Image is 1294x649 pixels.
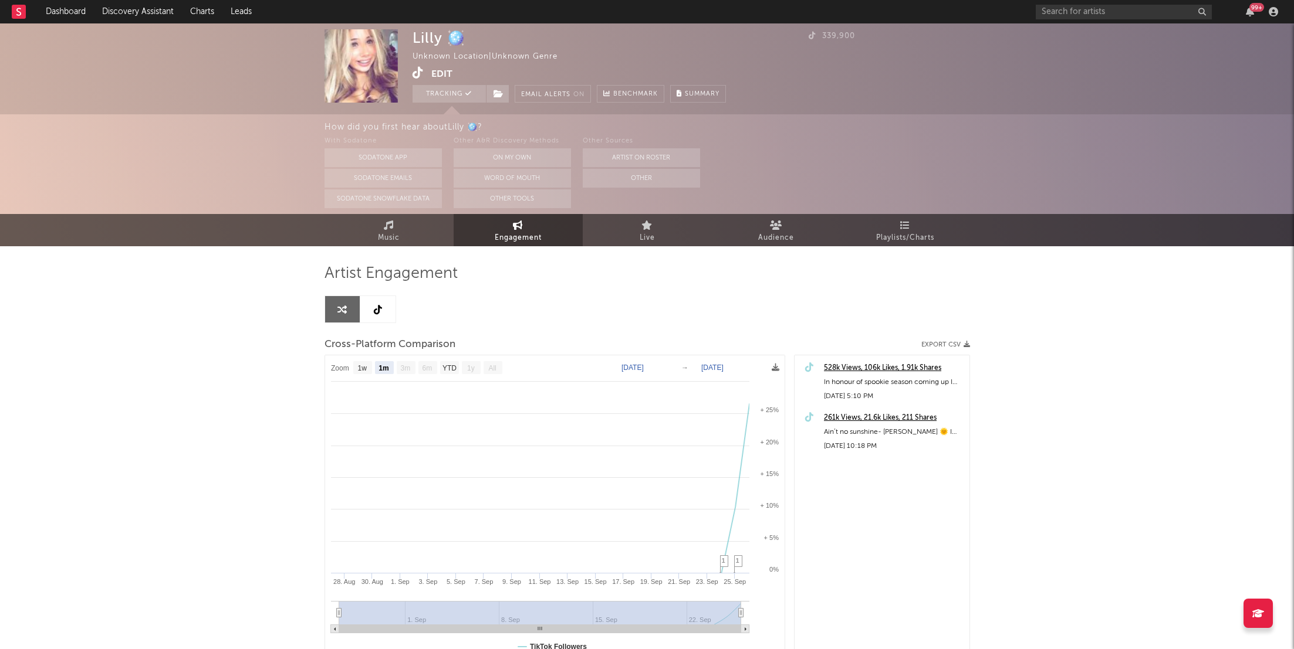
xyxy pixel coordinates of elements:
[378,231,400,245] span: Music
[454,134,571,148] div: Other A&R Discovery Methods
[361,578,383,585] text: 30. Aug
[824,375,964,389] div: In honour of spookie season coming up I put A spell on you- [PERSON_NAME] ❤️🪄 #fyp#videoviral#cov...
[528,578,550,585] text: 11. Sep
[876,231,934,245] span: Playlists/Charts
[1036,5,1212,19] input: Search for artists
[701,363,724,372] text: [DATE]
[583,134,700,148] div: Other Sources
[413,50,585,64] div: Unknown Location | Unknown Genre
[763,534,779,541] text: + 5%
[495,231,542,245] span: Engagement
[442,364,456,372] text: YTD
[325,148,442,167] button: Sodatone App
[724,578,746,585] text: 25. Sep
[467,364,475,372] text: 1y
[583,169,700,188] button: Other
[447,578,465,585] text: 5. Sep
[418,578,437,585] text: 3. Sep
[809,32,855,40] span: 339,900
[413,85,486,103] button: Tracking
[474,578,493,585] text: 7. Sep
[597,85,664,103] a: Benchmark
[613,87,658,101] span: Benchmark
[390,578,409,585] text: 1. Sep
[695,578,718,585] text: 23. Sep
[824,411,964,425] a: 261k Views, 21.6k Likes, 211 Shares
[556,578,579,585] text: 13. Sep
[325,169,442,188] button: Sodatone Emails
[325,134,442,148] div: With Sodatone
[760,406,779,413] text: + 25%
[379,364,388,372] text: 1m
[413,29,465,46] div: Lilly 🪩
[640,231,655,245] span: Live
[515,85,591,103] button: Email AlertsOn
[769,566,779,573] text: 0%
[454,214,583,246] a: Engagement
[400,364,410,372] text: 3m
[841,214,970,246] a: Playlists/Charts
[1246,7,1254,16] button: 99+
[760,502,779,509] text: + 10%
[583,148,700,167] button: Artist on Roster
[583,214,712,246] a: Live
[722,557,725,564] span: 1
[824,425,964,439] div: Ain’t no sunshine- [PERSON_NAME] 🌞 I adore this song ❤️ #fyp#videoviral#cover#aintnosunshine#smal...
[325,267,458,281] span: Artist Engagement
[668,578,690,585] text: 21. Sep
[584,578,606,585] text: 15. Sep
[325,214,454,246] a: Music
[454,169,571,188] button: Word Of Mouth
[422,364,432,372] text: 6m
[712,214,841,246] a: Audience
[736,557,739,564] span: 1
[331,364,349,372] text: Zoom
[573,91,585,98] em: On
[431,67,452,81] button: Edit
[685,91,719,97] span: Summary
[758,231,794,245] span: Audience
[824,439,964,453] div: [DATE] 10:18 PM
[1249,3,1264,12] div: 99 +
[640,578,662,585] text: 19. Sep
[921,341,970,348] button: Export CSV
[325,189,442,208] button: Sodatone Snowflake Data
[612,578,634,585] text: 17. Sep
[454,189,571,208] button: Other Tools
[357,364,367,372] text: 1w
[760,439,779,446] text: + 20%
[670,85,726,103] button: Summary
[824,361,964,375] a: 528k Views, 106k Likes, 1.91k Shares
[681,363,688,372] text: →
[325,338,455,352] span: Cross-Platform Comparison
[488,364,496,372] text: All
[760,470,779,477] text: + 15%
[824,389,964,403] div: [DATE] 5:10 PM
[454,148,571,167] button: On My Own
[621,363,644,372] text: [DATE]
[502,578,521,585] text: 9. Sep
[333,578,355,585] text: 28. Aug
